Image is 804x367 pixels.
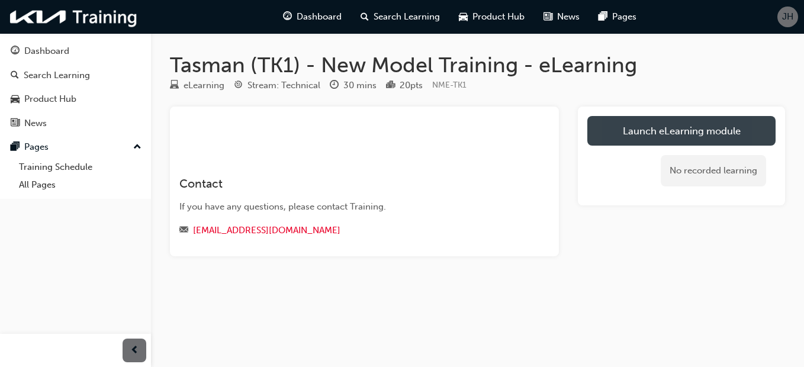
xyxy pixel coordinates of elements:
span: JH [782,10,793,24]
span: Pages [612,10,636,24]
div: Duration [330,78,377,93]
a: pages-iconPages [589,5,646,29]
div: Search Learning [24,69,90,82]
div: If you have any questions, please contact Training. [179,200,549,214]
div: No recorded learning [661,155,766,186]
a: Training Schedule [14,158,146,176]
span: news-icon [543,9,552,24]
h3: Contact [179,177,549,191]
span: pages-icon [599,9,607,24]
span: car-icon [459,9,468,24]
a: Dashboard [5,40,146,62]
img: kia-training [6,5,142,29]
span: pages-icon [11,142,20,153]
span: Search Learning [374,10,440,24]
div: News [24,117,47,130]
div: Type [170,78,224,93]
h1: Tasman (TK1) - New Model Training - eLearning [170,52,785,78]
a: search-iconSearch Learning [351,5,449,29]
a: Launch eLearning module [587,116,776,146]
span: Learning resource code [432,80,467,90]
span: clock-icon [330,81,339,91]
span: podium-icon [386,81,395,91]
span: search-icon [11,70,19,81]
span: search-icon [361,9,369,24]
button: DashboardSearch LearningProduct HubNews [5,38,146,136]
span: guage-icon [11,46,20,57]
div: Email [179,223,549,238]
span: email-icon [179,226,188,236]
span: learningResourceType_ELEARNING-icon [170,81,179,91]
span: news-icon [11,118,20,129]
div: Pages [24,140,49,154]
button: Pages [5,136,146,158]
span: guage-icon [283,9,292,24]
div: Stream: Technical [247,79,320,92]
a: guage-iconDashboard [274,5,351,29]
span: car-icon [11,94,20,105]
div: 30 mins [343,79,377,92]
span: prev-icon [130,343,139,358]
span: up-icon [133,140,141,155]
div: Points [386,78,423,93]
a: Product Hub [5,88,146,110]
a: News [5,112,146,134]
span: target-icon [234,81,243,91]
span: Dashboard [297,10,342,24]
div: Stream [234,78,320,93]
a: car-iconProduct Hub [449,5,534,29]
span: News [557,10,580,24]
a: All Pages [14,176,146,194]
div: 20 pts [400,79,423,92]
span: Product Hub [472,10,525,24]
a: news-iconNews [534,5,589,29]
div: Product Hub [24,92,76,106]
div: Dashboard [24,44,69,58]
div: eLearning [184,79,224,92]
a: [EMAIL_ADDRESS][DOMAIN_NAME] [193,225,340,236]
a: Search Learning [5,65,146,86]
button: JH [777,7,798,27]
